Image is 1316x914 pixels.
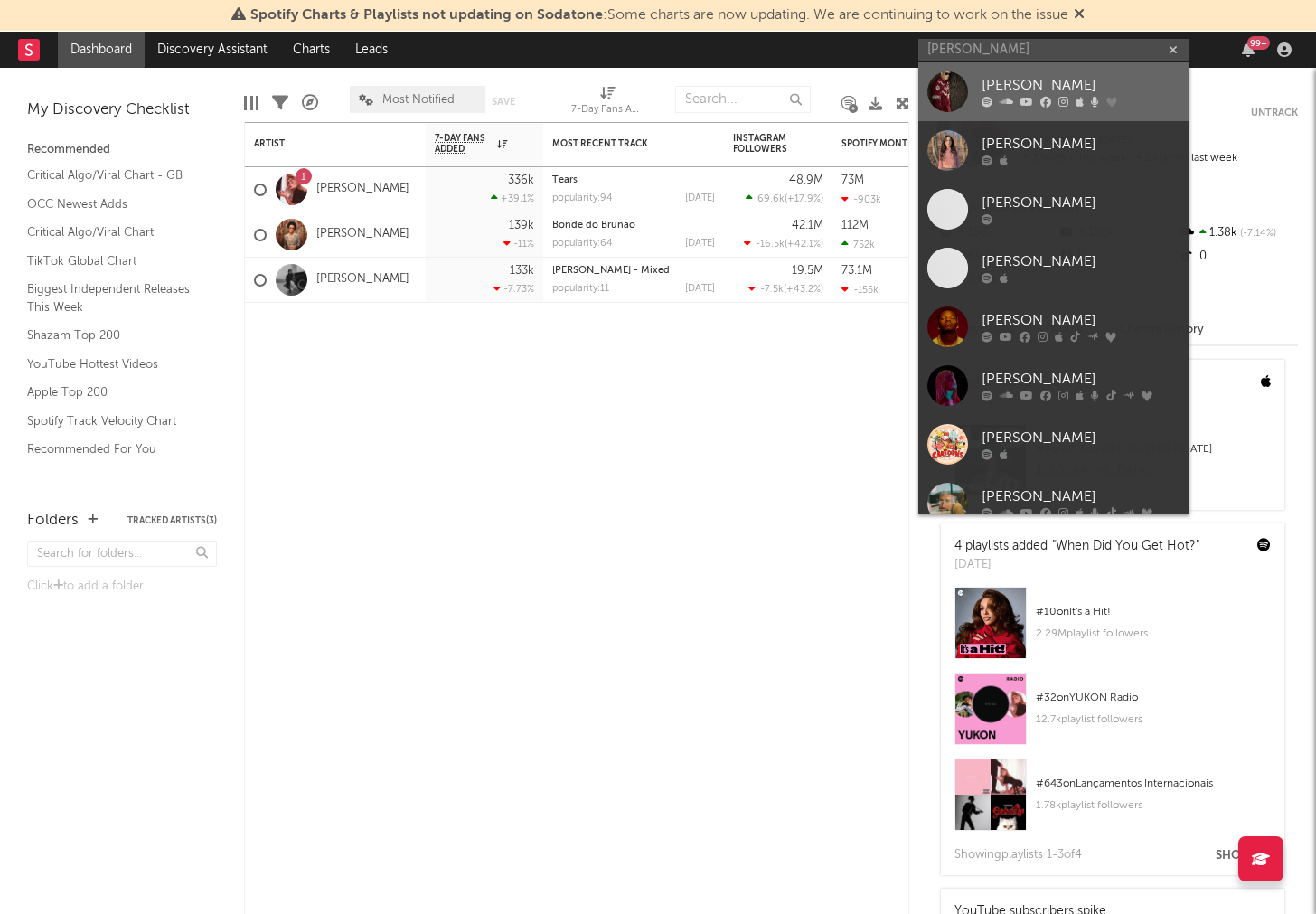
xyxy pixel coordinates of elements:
div: 1.78k playlist followers [1036,795,1271,816]
a: YouTube Hottest Videos [27,354,199,374]
input: Search for folders... [27,541,217,567]
a: Critical Algo/Viral Chart [27,222,199,242]
a: Discovery Assistant [145,32,280,68]
div: 73.1M [841,265,872,277]
div: # 10 on It's a Hit! [1036,601,1271,623]
div: ( ) [748,283,823,295]
div: 752k [841,239,875,250]
a: Apple Top 200 [27,382,199,402]
div: Artist [254,138,390,149]
div: 7-Day Fans Added (7-Day Fans Added) [571,77,644,129]
div: Recommended [27,139,217,161]
a: Dashboard [58,32,145,68]
a: Spotify Track Velocity Chart [27,411,199,431]
button: Show All [1216,850,1275,862]
a: [PERSON_NAME] [918,297,1189,356]
div: 48.9M [789,174,823,186]
div: Showing playlist s 1- 3 of 4 [954,844,1082,866]
div: [PERSON_NAME] [982,310,1180,332]
div: [DATE] [685,284,715,294]
a: Critical Algo/Viral Chart - GB [27,165,199,185]
div: A&R Pipeline [302,77,318,129]
div: [PERSON_NAME] [982,193,1180,214]
div: # 643 on Lançamentos Internacionais [1036,773,1271,795]
a: Shazam Top 200 [27,325,199,345]
span: Dismiss [1074,8,1085,23]
button: 99+ [1242,42,1255,57]
div: My Discovery Checklist [27,99,217,121]
a: #643onLançamentos Internacionais1.78kplaylist followers [941,759,1284,844]
div: 42.1M [792,220,823,231]
div: Bonde do Brunão [552,221,715,231]
div: 7-Day Fans Added (7-Day Fans Added) [571,99,644,121]
div: 99 + [1247,36,1270,50]
span: : Some charts are now updating. We are continuing to work on the issue [250,8,1068,23]
div: 19.5M [792,265,823,277]
span: 69.6k [757,194,785,204]
div: 1.38k [1178,221,1298,245]
a: "When Did You Get Hot?" [1052,540,1199,552]
button: Untrack [1251,104,1298,122]
div: [PERSON_NAME] [982,428,1180,449]
div: Instagram Followers [733,133,796,155]
div: 12.7k playlist followers [1036,709,1271,730]
a: OCC Newest Adds [27,194,199,214]
div: 73M [841,174,864,186]
a: #10onIt's a Hit!2.29Mplaylist followers [941,587,1284,673]
div: [PERSON_NAME] [982,134,1180,155]
a: [PERSON_NAME] [316,227,409,242]
div: 0 [1178,245,1298,269]
div: 4 playlists added [954,537,1199,556]
a: TikTok Global Chart [27,251,199,271]
div: Folders [27,510,79,532]
div: Click to add a folder. [27,576,217,598]
span: -16.5k [756,240,785,250]
span: Spotify Charts & Playlists not updating on Sodatone [250,8,603,23]
div: [DATE] [685,239,715,249]
div: popularity: 11 [552,284,609,294]
button: Tracked Artists(3) [127,516,217,525]
div: [PERSON_NAME] [982,251,1180,273]
button: Save [492,97,515,107]
div: [DATE] [685,193,715,203]
span: +42.1 % [787,240,821,250]
a: [PERSON_NAME] - Mixed [552,266,670,276]
a: [PERSON_NAME] [316,272,409,287]
div: 2.29M playlist followers [1036,623,1271,645]
div: Spotify Monthly Listeners [841,138,977,149]
a: [PERSON_NAME] [316,182,409,197]
div: +39.1 % [491,193,534,204]
a: Tears [552,175,578,185]
div: popularity: 64 [552,239,613,249]
div: -155k [841,284,879,296]
a: Charts [280,32,343,68]
input: Search for artists [918,39,1189,61]
a: Bonde do Brunão [552,221,635,231]
div: Luther - Mixed [552,266,715,276]
input: Search... [675,86,811,113]
a: [PERSON_NAME] [918,239,1189,297]
div: 139k [509,220,534,231]
a: [PERSON_NAME] [918,474,1189,532]
div: 336k [508,174,534,186]
a: [PERSON_NAME] [918,62,1189,121]
a: #32onYUKON Radio12.7kplaylist followers [941,673,1284,759]
span: -7.5k [760,285,784,295]
div: # 32 on YUKON Radio [1036,687,1271,709]
a: [PERSON_NAME] [918,121,1189,180]
div: 133k [510,265,534,277]
a: Recommended For You [27,439,199,459]
div: -11 % [503,238,534,250]
div: 112M [841,220,869,231]
a: Biggest Independent Releases This Week [27,279,199,316]
div: popularity: 94 [552,193,613,203]
a: [PERSON_NAME] [918,356,1189,415]
a: [PERSON_NAME] [918,180,1189,239]
div: Edit Columns [244,77,258,129]
span: +43.2 % [786,285,821,295]
span: Most Notified [382,94,455,106]
span: -7.14 % [1237,229,1276,239]
span: +17.9 % [787,194,821,204]
div: Tears [552,175,715,185]
div: ( ) [744,238,823,250]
